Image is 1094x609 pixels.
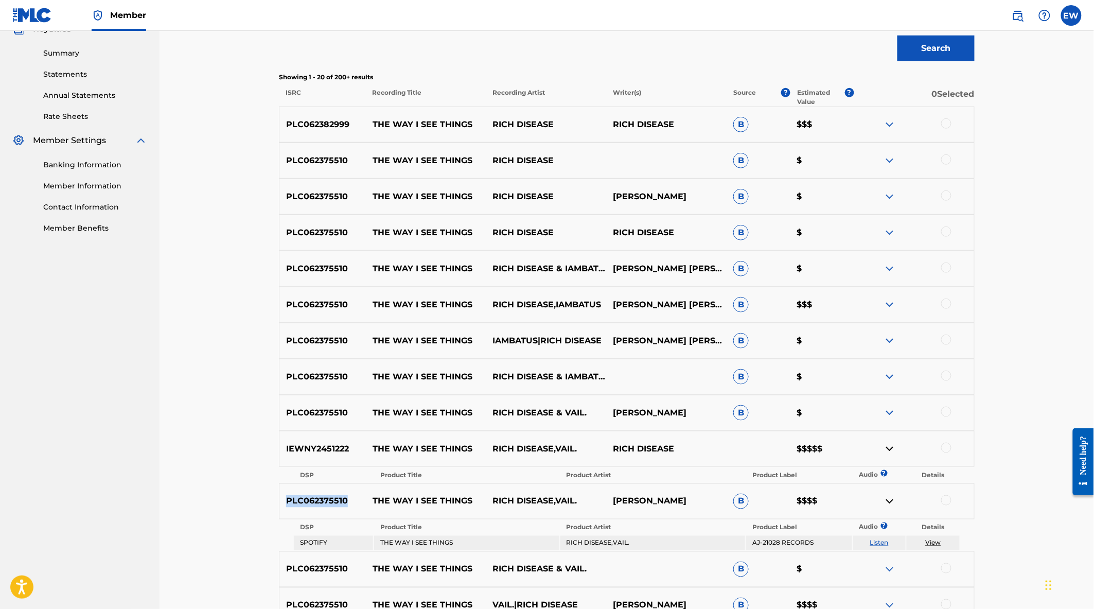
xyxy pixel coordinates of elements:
p: PLC062375510 [279,335,366,347]
p: IEWNY2451222 [279,443,366,455]
p: RICH DISEASE,IAMBATUS [486,299,606,311]
span: Member Settings [33,134,106,147]
p: THE WAY I SEE THINGS [366,118,486,131]
p: $ [790,563,854,576]
p: PLC062382999 [279,118,366,131]
img: Top Rightsholder [92,9,104,22]
img: contract [884,495,896,508]
p: RICH DISEASE & VAIL. [486,563,606,576]
th: Details [907,468,960,482]
p: Recording Title [365,88,486,107]
p: [PERSON_NAME] [606,190,727,203]
a: Annual Statements [43,90,147,101]
p: $$$$ [790,495,854,508]
p: $ [790,190,854,203]
span: B [733,225,749,240]
span: Member [110,9,146,21]
p: [PERSON_NAME] [PERSON_NAME] [606,299,727,311]
a: Banking Information [43,160,147,170]
p: THE WAY I SEE THINGS [366,154,486,167]
p: RICH DISEASE [486,227,606,239]
td: RICH DISEASE,VAIL. [560,536,745,550]
p: $ [790,371,854,383]
p: RICH DISEASE [606,227,727,239]
p: THE WAY I SEE THINGS [366,335,486,347]
img: expand [884,299,896,311]
th: Details [907,520,960,535]
p: THE WAY I SEE THINGS [366,190,486,203]
p: 0 Selected [854,88,975,107]
p: RICH DISEASE & VAIL. [486,407,606,419]
p: Audio [853,470,866,479]
span: ? [845,88,854,97]
p: PLC062375510 [279,154,366,167]
iframe: Resource Center [1065,421,1094,503]
span: ? [884,470,884,477]
a: Listen [870,539,889,547]
p: PLC062375510 [279,371,366,383]
p: Source [734,88,756,107]
img: expand [135,134,147,147]
p: RICH DISEASE,VAIL. [486,495,606,508]
p: RICH DISEASE [486,154,606,167]
img: expand [884,563,896,576]
p: Writer(s) [606,88,727,107]
span: B [733,369,749,385]
img: MLC Logo [12,8,52,23]
p: [PERSON_NAME] [606,407,727,419]
span: ? [884,523,884,529]
span: B [733,333,749,349]
a: Contact Information [43,202,147,213]
p: $$$ [790,299,854,311]
p: [PERSON_NAME] [606,495,727,508]
p: THE WAY I SEE THINGS [366,495,486,508]
img: contract [884,443,896,455]
th: Product Artist [560,468,745,482]
p: RICH DISEASE,VAIL. [486,443,606,455]
a: Summary [43,48,147,59]
span: B [733,261,749,276]
th: Product Title [374,520,559,535]
p: Recording Artist [486,88,606,107]
p: Estimated Value [797,88,844,107]
td: AJ-21028 RECORDS [746,536,852,550]
p: PLC062375510 [279,563,366,576]
img: expand [884,371,896,383]
p: PLC062375510 [279,299,366,311]
p: $ [790,227,854,239]
p: RICH DISEASE [606,443,727,455]
p: PLC062375510 [279,407,366,419]
th: DSP [294,520,373,535]
p: THE WAY I SEE THINGS [366,227,486,239]
p: RICH DISEASE [486,190,606,203]
span: B [733,562,749,577]
iframe: Chat Widget [1043,560,1094,609]
img: search [1012,9,1024,22]
button: Search [897,36,975,61]
p: $$$ [790,118,854,131]
p: $ [790,263,854,275]
img: expand [884,227,896,239]
p: IAMBATUS|RICH DISEASE [486,335,606,347]
img: Member Settings [12,134,25,147]
p: ISRC [279,88,365,107]
a: Rate Sheets [43,111,147,122]
p: PLC062375510 [279,227,366,239]
span: B [733,494,749,509]
td: SPOTIFY [294,536,373,550]
div: User Menu [1061,5,1082,26]
th: DSP [294,468,373,482]
p: [PERSON_NAME] [PERSON_NAME] [606,263,727,275]
th: Product Title [374,468,559,482]
a: View [926,539,941,547]
span: B [733,297,749,312]
p: RICH DISEASE [606,118,727,131]
div: Drag [1046,570,1052,601]
p: $ [790,407,854,419]
img: expand [884,263,896,275]
img: expand [884,407,896,419]
p: THE WAY I SEE THINGS [366,407,486,419]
